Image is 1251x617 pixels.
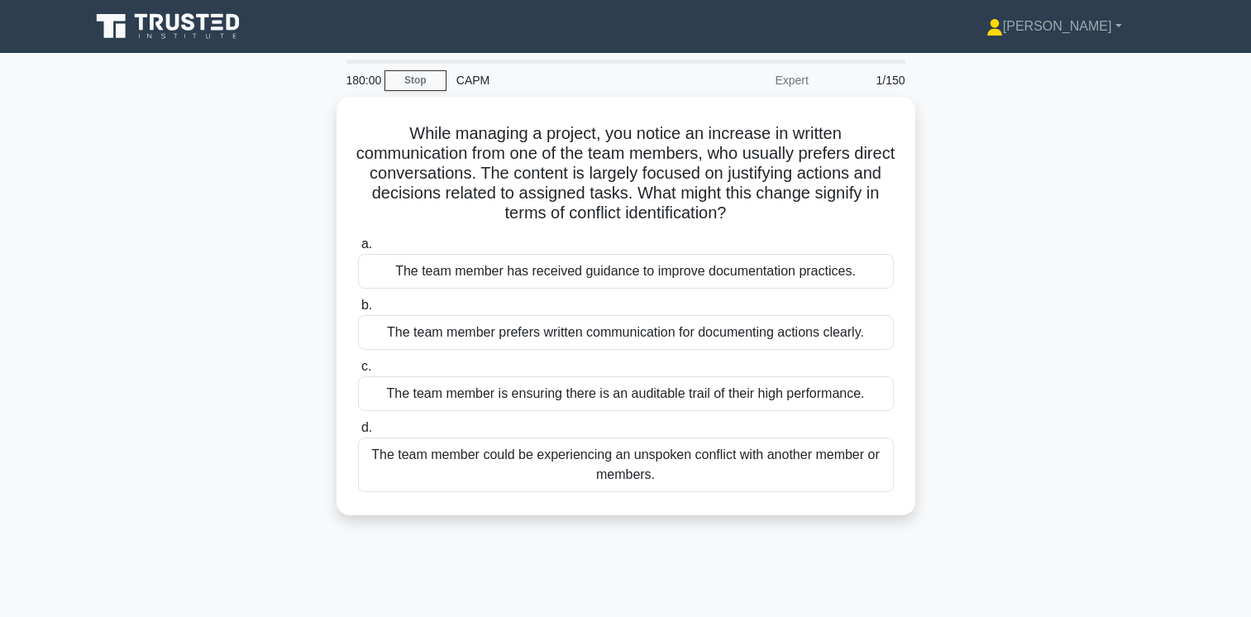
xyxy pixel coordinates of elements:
div: The team member prefers written communication for documenting actions clearly. [358,315,894,350]
div: The team member has received guidance to improve documentation practices. [358,254,894,289]
div: CAPM [446,64,674,97]
span: a. [361,237,372,251]
div: Expert [674,64,819,97]
div: The team member could be experiencing an unspoken conflict with another member or members. [358,438,894,492]
span: c. [361,359,371,373]
h5: While managing a project, you notice an increase in written communication from one of the team me... [356,123,895,224]
a: [PERSON_NAME] [947,10,1162,43]
div: 1/150 [819,64,915,97]
div: The team member is ensuring there is an auditable trail of their high performance. [358,376,894,411]
span: d. [361,420,372,434]
div: 180:00 [337,64,384,97]
a: Stop [384,70,446,91]
span: b. [361,298,372,312]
